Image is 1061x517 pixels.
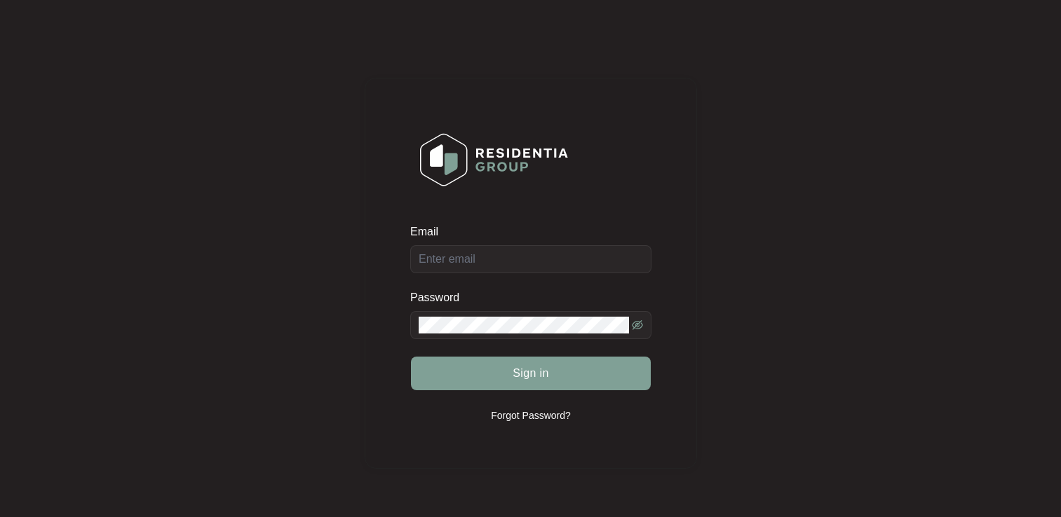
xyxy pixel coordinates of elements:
[410,291,470,305] label: Password
[632,319,643,331] span: eye-invisible
[513,365,549,382] span: Sign in
[411,124,577,195] img: Login Logo
[410,245,651,273] input: Email
[491,408,571,422] p: Forgot Password?
[411,357,651,390] button: Sign in
[419,317,629,333] input: Password
[410,225,448,239] label: Email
